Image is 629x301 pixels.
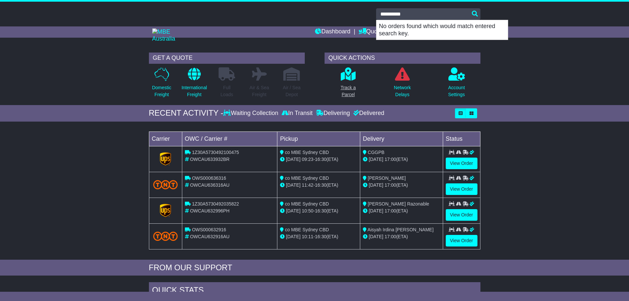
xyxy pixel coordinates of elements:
[368,175,406,181] span: [PERSON_NAME]
[192,150,239,155] span: 1Z30A5730492100475
[280,182,357,189] div: - (ETA)
[369,234,383,239] span: [DATE]
[160,204,171,217] img: GetCarrierServiceLogo
[285,227,329,232] span: co MBE Sydney CBD
[192,227,226,232] span: OWS000632916
[280,156,357,163] div: - (ETA)
[369,208,383,213] span: [DATE]
[385,182,396,188] span: 17:00
[302,157,313,162] span: 09:23
[152,67,171,102] a: DomesticFreight
[149,53,305,64] div: GET A QUOTE
[302,182,313,188] span: 11:42
[360,132,443,146] td: Delivery
[286,157,300,162] span: [DATE]
[160,152,171,166] img: GetCarrierServiceLogo
[285,201,329,207] span: co MBE Sydney CBD
[190,182,229,188] span: OWCAU636316AU
[280,207,357,214] div: - (ETA)
[448,84,465,98] p: Account Settings
[446,209,477,221] a: View Order
[363,182,440,189] div: (ETA)
[190,234,229,239] span: OWCAU632916AU
[182,132,277,146] td: OWC / Carrier #
[190,157,229,162] span: OWCAU633932BR
[385,208,396,213] span: 17:00
[277,132,360,146] td: Pickup
[223,110,280,117] div: Waiting Collection
[446,235,477,246] a: View Order
[369,182,383,188] span: [DATE]
[153,232,178,241] img: TNT_Domestic.png
[286,208,300,213] span: [DATE]
[285,150,329,155] span: co MBE Sydney CBD
[363,207,440,214] div: (ETA)
[363,156,440,163] div: (ETA)
[325,53,480,64] div: QUICK ACTIONS
[359,26,398,38] a: Quote/Book
[340,84,356,98] p: Track a Parcel
[149,282,480,300] div: Quick Stats
[219,84,235,98] p: Full Loads
[394,84,411,98] p: Network Delays
[369,157,383,162] span: [DATE]
[153,180,178,189] img: TNT_Domestic.png
[181,67,207,102] a: InternationalFreight
[286,234,300,239] span: [DATE]
[286,182,300,188] span: [DATE]
[302,234,313,239] span: 10:11
[363,233,440,240] div: (ETA)
[152,84,171,98] p: Domestic Freight
[446,183,477,195] a: View Order
[190,208,229,213] span: OWCAU632996PH
[192,175,226,181] span: OWS000636316
[367,227,434,232] span: Aisyah Irdina [PERSON_NAME]
[385,157,396,162] span: 17:00
[149,263,480,273] div: FROM OUR SUPPORT
[340,67,356,102] a: Track aParcel
[315,26,350,38] a: Dashboard
[283,84,301,98] p: Air / Sea Depot
[385,234,396,239] span: 17:00
[368,201,429,207] span: [PERSON_NAME] Razonable
[352,110,384,117] div: Delivered
[443,132,480,146] td: Status
[182,84,207,98] p: International Freight
[376,20,508,40] p: No orders found which would match entered search key.
[250,84,269,98] p: Air & Sea Freight
[149,132,182,146] td: Carrier
[315,182,327,188] span: 16:30
[280,110,314,117] div: In Transit
[315,208,327,213] span: 16:30
[314,110,352,117] div: Delivering
[315,234,327,239] span: 16:30
[192,201,239,207] span: 1Z30A5730492035822
[315,157,327,162] span: 16:30
[448,67,465,102] a: AccountSettings
[302,208,313,213] span: 10:50
[285,175,329,181] span: co MBE Sydney CBD
[149,108,224,118] div: RECENT ACTIVITY -
[368,150,385,155] span: CGGPB
[280,233,357,240] div: - (ETA)
[446,158,477,169] a: View Order
[394,67,411,102] a: NetworkDelays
